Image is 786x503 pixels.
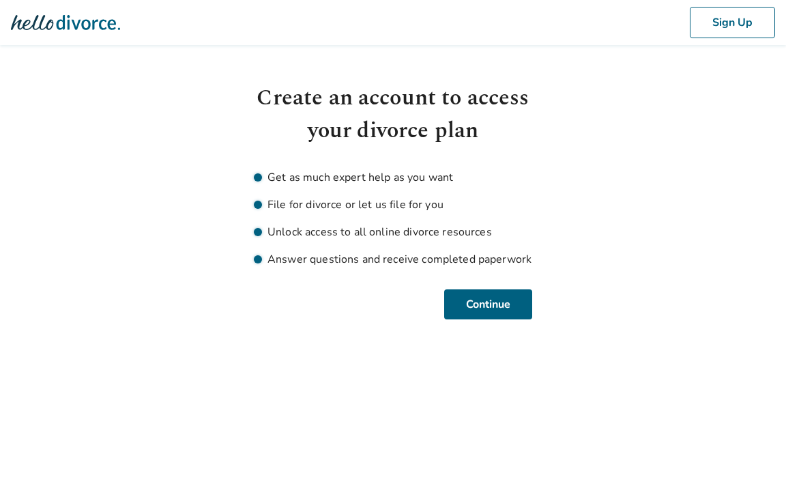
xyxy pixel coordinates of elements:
img: Hello Divorce Logo [11,9,120,36]
li: File for divorce or let us file for you [254,197,532,213]
h1: Create an account to access your divorce plan [254,82,532,147]
li: Get as much expert help as you want [254,169,532,186]
li: Unlock access to all online divorce resources [254,224,532,240]
button: Continue [444,289,532,319]
li: Answer questions and receive completed paperwork [254,251,532,268]
button: Sign Up [690,7,775,38]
